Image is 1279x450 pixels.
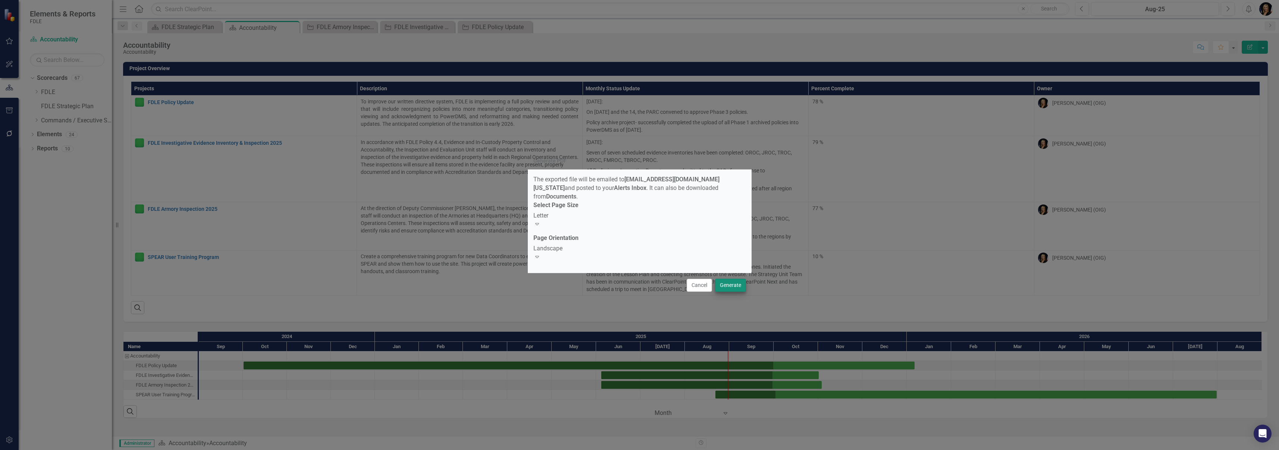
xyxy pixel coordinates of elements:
[1254,425,1272,443] div: Open Intercom Messenger
[687,279,712,292] button: Cancel
[533,212,746,220] div: Letter
[546,193,576,200] strong: Documents
[715,279,746,292] button: Generate
[533,244,746,253] div: Landscape
[533,201,579,210] label: Select Page Size
[533,234,579,243] label: Page Orientation
[614,184,646,191] strong: Alerts Inbox
[533,176,720,200] span: The exported file will be emailed to and posted to your . It can also be downloaded from .
[533,158,567,164] div: Generate PDF
[533,176,720,191] strong: [EMAIL_ADDRESS][DOMAIN_NAME][US_STATE]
